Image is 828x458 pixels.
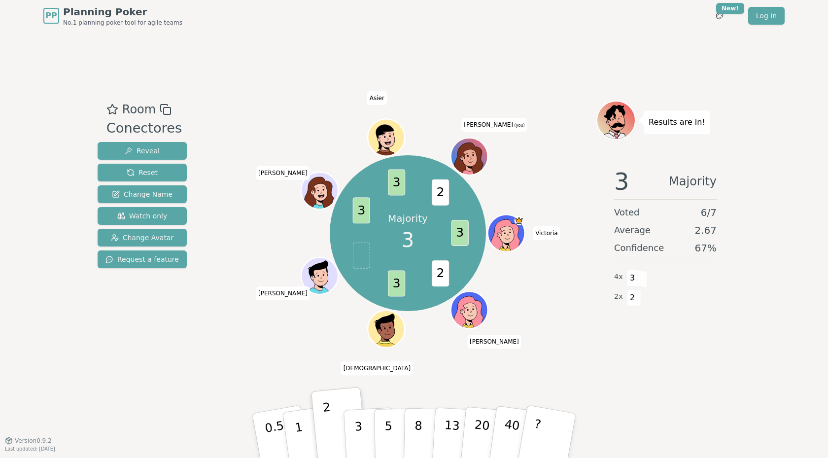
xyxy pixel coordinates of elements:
button: Reset [98,164,187,181]
button: Reveal [98,142,187,160]
span: Watch only [117,211,168,221]
span: Last updated: [DATE] [5,446,55,452]
span: Confidence [614,241,664,255]
button: Watch only [98,207,187,225]
span: (you) [513,123,525,128]
span: No.1 planning poker tool for agile teams [63,19,182,27]
span: 3 [387,271,405,297]
p: Results are in! [649,115,705,129]
div: New! [716,3,744,14]
button: Change Name [98,185,187,203]
span: Change Avatar [111,233,174,243]
span: 2 [431,260,448,286]
button: Click to change your avatar [451,139,486,174]
a: Log in [748,7,785,25]
span: 3 [387,170,405,196]
span: 3 [627,270,638,286]
div: Conectores [106,118,182,139]
span: Change Name [112,189,172,199]
button: Version0.9.2 [5,437,52,445]
span: Click to change your name [367,91,387,105]
button: Change Avatar [98,229,187,247]
span: 3 [402,225,414,255]
span: 3 [352,197,370,223]
span: PP [45,10,57,22]
span: Request a feature [105,254,179,264]
span: 2 x [614,291,623,302]
span: Click to change your name [256,286,310,300]
span: Click to change your name [467,335,521,349]
span: Click to change your name [461,118,527,132]
span: 4 x [614,272,623,282]
button: Add as favourite [106,101,118,118]
span: Average [614,223,651,237]
span: 2 [431,179,448,206]
button: Request a feature [98,250,187,268]
span: 2 [627,289,638,306]
button: New! [711,7,728,25]
span: 67 % [695,241,717,255]
span: Room [122,101,156,118]
p: 2 [322,400,335,454]
a: PPPlanning PokerNo.1 planning poker tool for agile teams [43,5,182,27]
span: 3 [451,220,468,246]
span: Planning Poker [63,5,182,19]
span: Version 0.9.2 [15,437,52,445]
span: 6 / 7 [701,206,717,219]
span: Click to change your name [256,166,310,179]
span: Click to change your name [533,226,560,240]
span: Victoria is the host [514,215,523,225]
span: 2.67 [694,223,717,237]
span: Click to change your name [341,361,413,375]
span: Majority [669,170,717,193]
p: Majority [388,211,428,225]
span: Voted [614,206,640,219]
span: Reset [127,168,158,177]
span: Reveal [125,146,160,156]
span: 3 [614,170,629,193]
